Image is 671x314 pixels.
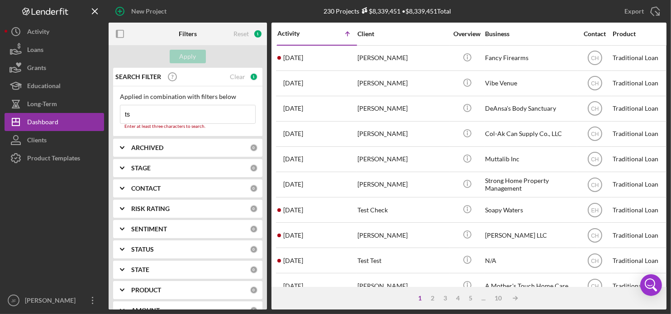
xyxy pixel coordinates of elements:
time: 2024-08-27 13:27 [283,130,303,137]
div: [PERSON_NAME] [357,274,448,298]
text: CH [591,156,599,163]
b: SENTIMENT [131,225,167,233]
div: Business [485,30,576,37]
text: CH [591,258,599,264]
div: Export [624,2,644,20]
text: CH [591,106,599,112]
div: 230 Projects • $8,339,451 Total [324,7,452,15]
time: 2024-09-04 13:33 [283,282,303,290]
div: Contact [578,30,612,37]
div: [PERSON_NAME] [357,223,448,247]
b: ARCHIVED [131,144,163,151]
button: Long-Term [5,95,104,113]
div: 0 [250,225,258,233]
div: Apply [180,50,196,63]
div: Applied in combination with filters below [120,93,256,100]
div: 3 [439,295,452,302]
button: Apply [170,50,206,63]
div: Loans [27,41,43,61]
time: 2024-08-24 09:16 [283,105,303,112]
div: 0 [250,144,258,152]
div: 0 [250,245,258,253]
div: 2 [426,295,439,302]
div: Overview [450,30,484,37]
div: Product Templates [27,149,80,169]
div: Clients [27,131,47,151]
div: Test Test [357,248,448,272]
b: STAGE [131,164,151,172]
div: [PERSON_NAME] [357,97,448,121]
b: STATUS [131,246,154,253]
div: [PERSON_NAME] [357,147,448,171]
text: CH [591,232,599,239]
div: A Mother's Touch Home Care [485,274,576,298]
div: Test Check [357,198,448,222]
a: Dashboard [5,113,104,131]
time: 2024-08-23 17:33 [283,80,303,87]
b: STATE [131,266,149,273]
div: 0 [250,266,258,274]
div: [PERSON_NAME] [357,71,448,95]
div: Client [357,30,448,37]
text: EH [591,207,599,213]
b: CONTACT [131,185,161,192]
button: Clients [5,131,104,149]
div: Soapy Waters [485,198,576,222]
button: JF[PERSON_NAME] [PERSON_NAME] [5,291,104,309]
div: Strong Home Property Management [485,173,576,197]
b: PRODUCT [131,286,161,294]
time: 2024-08-31 15:42 [283,155,303,163]
time: 2024-09-03 15:27 [283,257,303,264]
div: 1 [253,29,262,38]
div: Activity [27,23,49,43]
div: 0 [250,286,258,294]
time: 2024-09-01 22:20 [283,181,303,188]
div: [PERSON_NAME] [357,122,448,146]
div: [PERSON_NAME] LLC [485,223,576,247]
text: CH [591,283,599,289]
time: 2024-09-03 15:25 [283,232,303,239]
div: [PERSON_NAME] [357,173,448,197]
div: Col-Ak Can Supply Co., LLC [485,122,576,146]
a: Activity [5,23,104,41]
button: Grants [5,59,104,77]
div: Educational [27,77,61,97]
div: 1 [250,73,258,81]
div: [PERSON_NAME] [357,46,448,70]
b: SEARCH FILTER [115,73,161,80]
div: DeAnsa's Body Sanctuary [485,97,576,121]
div: Open Intercom Messenger [640,274,662,296]
div: N/A [485,248,576,272]
b: RISK RATING [131,205,170,212]
div: ... [477,295,490,302]
b: AMOUNT [131,307,160,314]
button: Educational [5,77,104,95]
div: New Project [131,2,167,20]
div: Enter at least three characters to search. [120,124,256,129]
text: CH [591,131,599,137]
text: CH [591,80,599,87]
text: CH [591,55,599,61]
div: 0 [250,205,258,213]
div: Clear [230,73,245,80]
div: 0 [250,184,258,192]
text: JF [11,298,16,303]
button: Loans [5,41,104,59]
div: Activity [277,30,317,37]
b: Filters [179,30,197,37]
div: 4 [452,295,464,302]
time: 2024-09-02 16:32 [283,206,303,214]
div: Vibe Venue [485,71,576,95]
div: 1 [414,295,426,302]
div: 5 [464,295,477,302]
div: Reset [233,30,249,37]
div: 10 [490,295,506,302]
button: Product Templates [5,149,104,167]
div: 0 [250,164,258,172]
